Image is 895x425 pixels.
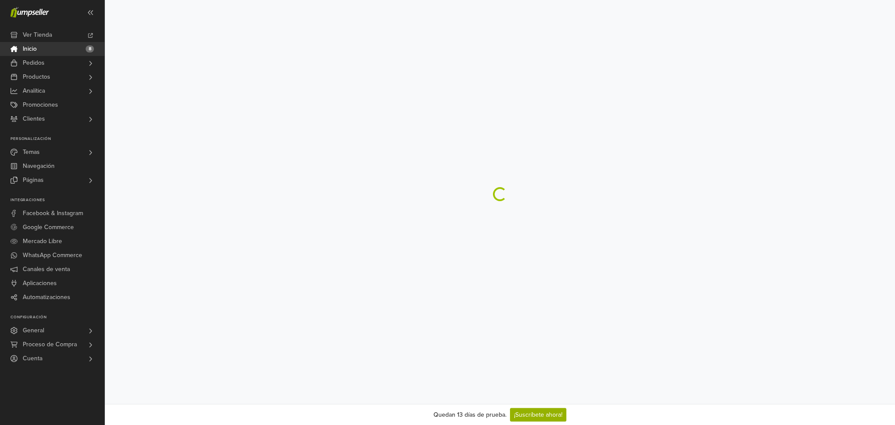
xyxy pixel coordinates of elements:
span: Facebook & Instagram [23,206,83,220]
a: ¡Suscríbete ahora! [510,408,566,422]
span: Mercado Libre [23,234,62,248]
span: Cuenta [23,352,42,366]
span: Canales de venta [23,262,70,276]
span: Productos [23,70,50,84]
span: Promociones [23,98,58,112]
span: Temas [23,145,40,159]
span: Aplicaciones [23,276,57,290]
span: Clientes [23,112,45,126]
span: General [23,324,44,338]
div: Quedan 13 días de prueba. [434,410,506,419]
span: Analítica [23,84,45,98]
span: Navegación [23,159,55,173]
p: Configuración [10,315,104,320]
span: WhatsApp Commerce [23,248,82,262]
span: Google Commerce [23,220,74,234]
span: Páginas [23,173,44,187]
span: Ver Tienda [23,28,52,42]
p: Integraciones [10,198,104,203]
span: Pedidos [23,56,45,70]
span: Proceso de Compra [23,338,77,352]
span: Automatizaciones [23,290,70,304]
p: Personalización [10,136,104,142]
span: Inicio [23,42,37,56]
span: 8 [86,45,94,52]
